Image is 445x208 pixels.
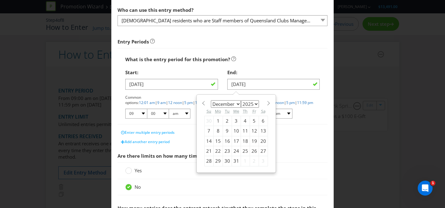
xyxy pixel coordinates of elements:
span: Yes [135,167,142,174]
div: 14 [204,136,213,146]
div: 20 [259,136,268,146]
span: | [182,100,184,105]
abbr: Sunday [207,108,211,114]
input: DD/MM/YY [125,79,218,90]
div: 24 [232,146,241,156]
div: 17 [232,136,241,146]
div: 29 [213,156,223,166]
span: Who can use this entry method? [118,7,194,13]
div: 8 [213,126,223,136]
div: 19 [250,136,259,146]
span: Enter multiple entry periods [125,130,175,135]
div: 25 [241,146,250,156]
abbr: Tuesday [225,108,229,114]
a: 11:59 pm [297,100,313,105]
abbr: Thursday [243,108,247,114]
abbr: Wednesday [233,108,239,114]
div: Start: [125,66,218,79]
div: 26 [250,146,259,156]
a: 5 pm [184,100,193,105]
input: DD/MM/YY [227,79,320,90]
div: 28 [204,156,213,166]
div: 3 [259,156,268,166]
div: 13 [259,126,268,136]
iframe: Intercom live chat [418,181,433,196]
a: 12:01 am [139,100,155,105]
span: 1 [430,181,435,186]
span: | [284,100,286,105]
div: 6 [259,116,268,126]
div: 11 [241,126,250,136]
div: 15 [213,136,223,146]
div: 7 [204,126,213,136]
button: Enter multiple entry periods [118,128,178,137]
span: What is the entry period for this promotion? [125,56,230,62]
div: 23 [223,146,232,156]
div: 12 [250,126,259,136]
span: | [166,100,168,105]
span: | [155,100,157,105]
div: 21 [204,146,213,156]
a: 9 am [157,100,166,105]
div: 3 [232,116,241,126]
div: 30 [223,156,232,166]
div: End: [227,66,320,79]
span: Common options: [125,95,141,105]
div: 1 [241,156,250,166]
div: 16 [223,136,232,146]
div: 30 [204,116,213,126]
abbr: Saturday [261,108,265,114]
a: 5 pm [286,100,295,105]
span: | [295,100,297,105]
div: 2 [250,156,259,166]
div: 9 [223,126,232,136]
div: 5 [250,116,259,126]
div: 27 [259,146,268,156]
span: | [193,100,195,105]
div: 22 [213,146,223,156]
div: 4 [241,116,250,126]
a: 11:59 pm [195,100,211,105]
div: 10 [232,126,241,136]
span: Add another entry period [125,139,170,144]
div: 18 [241,136,250,146]
div: 31 [232,156,241,166]
span: No [135,184,141,190]
button: Add another entry period [118,137,173,147]
a: 12 noon [168,100,182,105]
strong: Entry Periods [118,38,149,45]
div: 1 [213,116,223,126]
abbr: Friday [252,108,256,114]
span: Are there limits on how many times someone can enter? [118,153,251,159]
div: 2 [223,116,232,126]
a: 12 noon [270,100,284,105]
abbr: Monday [215,108,221,114]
